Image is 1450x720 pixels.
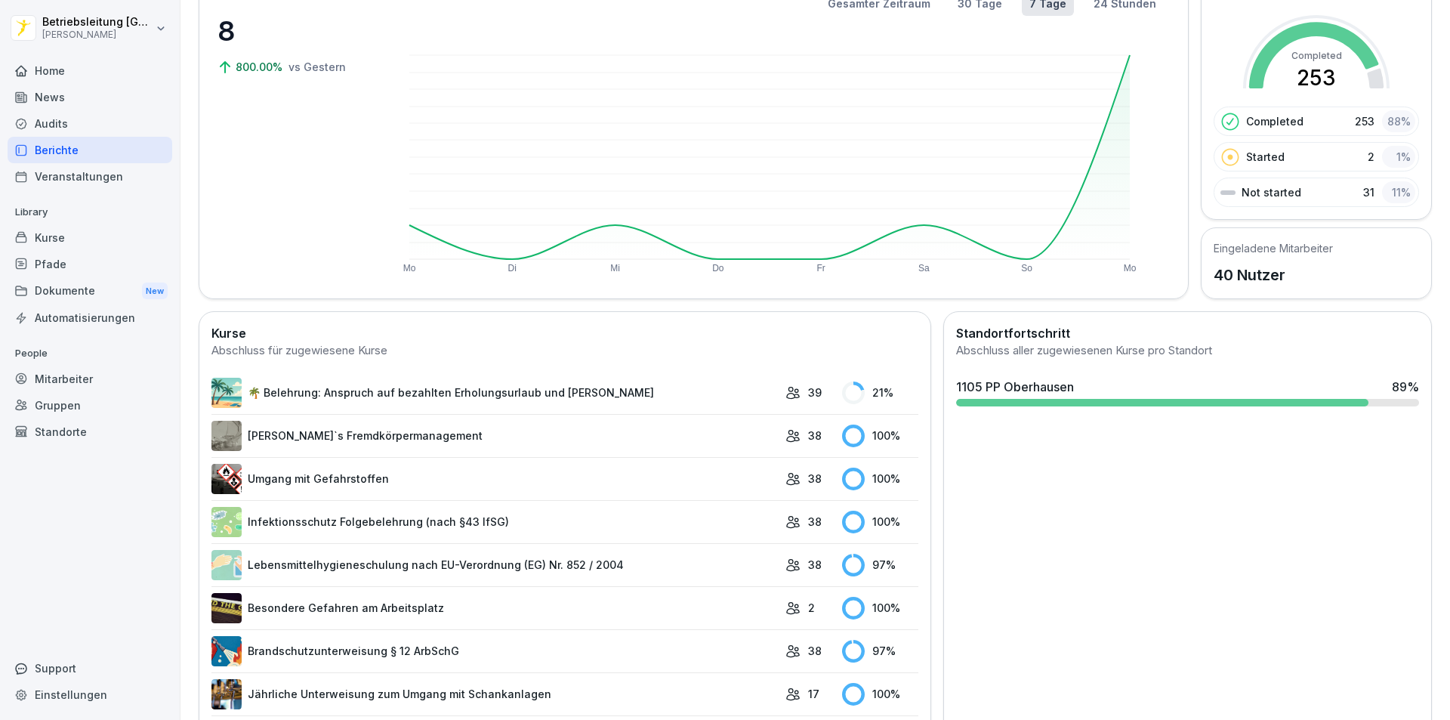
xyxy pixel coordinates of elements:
p: Completed [1246,113,1303,129]
a: Audits [8,110,172,137]
div: Support [8,655,172,681]
p: 253 [1355,113,1374,129]
p: 8 [217,11,369,51]
a: [PERSON_NAME]`s Fremdkörpermanagement [211,421,778,451]
img: gxsnf7ygjsfsmxd96jxi4ufn.png [211,550,242,580]
div: 97 % [842,554,918,576]
a: Einstellungen [8,681,172,708]
a: Gruppen [8,392,172,419]
img: tgff07aey9ahi6f4hltuk21p.png [211,507,242,537]
text: Sa [918,263,930,273]
div: Abschluss für zugewiesene Kurse [211,342,918,360]
div: 100 % [842,511,918,533]
div: 100 % [842,683,918,706]
img: s9mc00x6ussfrb3lxoajtb4r.png [211,378,242,408]
h2: Standortfortschritt [956,324,1419,342]
p: 38 [808,557,822,573]
div: 100 % [842,597,918,620]
a: Home [8,57,172,84]
h5: Eingeladene Mitarbeiter [1214,240,1333,256]
img: ro33qf0i8ndaw7nkfv0stvse.png [211,464,242,494]
img: ltafy9a5l7o16y10mkzj65ij.png [211,421,242,451]
a: DokumenteNew [8,277,172,305]
p: Not started [1242,184,1301,200]
p: 40 Nutzer [1214,264,1333,286]
div: 97 % [842,640,918,663]
a: News [8,84,172,110]
div: 21 % [842,382,918,404]
p: Started [1246,149,1285,165]
text: Mi [610,263,620,273]
img: b0iy7e1gfawqjs4nezxuanzk.png [211,636,242,666]
img: etou62n52bjq4b8bjpe35whp.png [211,679,242,709]
a: Pfade [8,251,172,277]
text: So [1021,263,1032,273]
p: Library [8,200,172,224]
a: Jährliche Unterweisung zum Umgang mit Schankanlagen [211,679,778,709]
text: Fr [816,263,825,273]
h2: Kurse [211,324,918,342]
p: 2 [808,600,815,616]
text: Mo [1124,263,1137,273]
div: 1105 PP Oberhausen [956,378,1074,396]
a: Mitarbeiter [8,366,172,392]
p: Betriebsleitung [GEOGRAPHIC_DATA] [42,16,153,29]
p: 38 [808,428,822,443]
img: zq4t51x0wy87l3xh8s87q7rq.png [211,593,242,623]
a: Standorte [8,419,172,445]
a: 🌴 Belehrung: Anspruch auf bezahlten Erholungsurlaub und [PERSON_NAME] [211,378,778,408]
text: Mo [403,263,416,273]
p: 39 [808,385,822,400]
a: Kurse [8,224,172,251]
div: Dokumente [8,277,172,305]
a: Automatisierungen [8,304,172,331]
p: 2 [1368,149,1374,165]
div: 89 % [1392,378,1419,396]
a: Brandschutzunterweisung § 12 ArbSchG [211,636,778,666]
div: 88 % [1382,110,1415,132]
a: Infektionsschutz Folgebelehrung (nach §43 IfSG) [211,507,778,537]
a: Umgang mit Gefahrstoffen [211,464,778,494]
p: 38 [808,643,822,659]
p: 31 [1363,184,1374,200]
p: People [8,341,172,366]
p: 17 [808,686,819,702]
a: Veranstaltungen [8,163,172,190]
div: Abschluss aller zugewiesenen Kurse pro Standort [956,342,1419,360]
p: 38 [808,514,822,530]
div: 100 % [842,468,918,490]
div: 1 % [1382,146,1415,168]
text: Di [508,263,517,273]
div: 11 % [1382,181,1415,203]
text: Do [712,263,724,273]
div: New [142,283,168,300]
p: [PERSON_NAME] [42,29,153,40]
a: Berichte [8,137,172,163]
p: 800.00% [236,59,285,75]
p: 38 [808,471,822,487]
a: Lebensmittelhygieneschulung nach EU-Verordnung (EG) Nr. 852 / 2004 [211,550,778,580]
a: 1105 PP Oberhausen89% [950,372,1425,413]
a: Besondere Gefahren am Arbeitsplatz [211,593,778,623]
div: 100 % [842,425,918,447]
p: vs Gestern [288,59,346,75]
